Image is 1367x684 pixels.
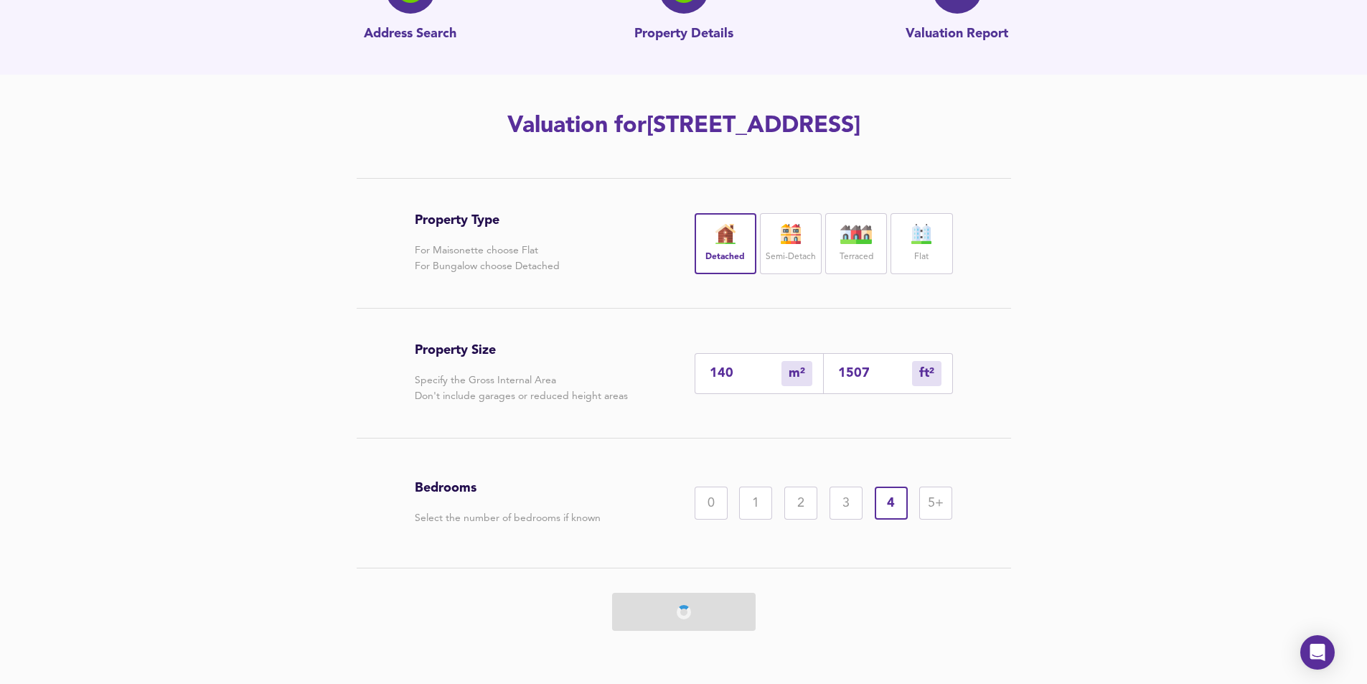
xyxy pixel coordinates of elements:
[919,487,952,520] div: 5+
[830,487,863,520] div: 3
[875,487,908,520] div: 4
[695,213,756,274] div: Detached
[766,248,816,266] label: Semi-Detach
[784,487,817,520] div: 2
[415,510,601,526] p: Select the number of bedrooms if known
[634,25,733,44] p: Property Details
[415,342,628,358] h3: Property Size
[708,224,743,244] img: house-icon
[415,373,628,404] p: Specify the Gross Internal Area Don't include garages or reduced height areas
[912,361,941,386] div: m²
[838,365,912,380] input: Sqft
[364,25,456,44] p: Address Search
[781,361,812,386] div: m²
[415,212,560,228] h3: Property Type
[739,487,772,520] div: 1
[278,111,1090,142] h2: Valuation for [STREET_ADDRESS]
[840,248,873,266] label: Terraced
[1300,635,1335,670] div: Open Intercom Messenger
[415,480,601,496] h3: Bedrooms
[825,213,887,274] div: Terraced
[710,365,781,380] input: Enter sqm
[773,224,809,244] img: house-icon
[838,224,874,244] img: house-icon
[695,487,728,520] div: 0
[906,25,1008,44] p: Valuation Report
[705,248,745,266] label: Detached
[914,248,929,266] label: Flat
[760,213,822,274] div: Semi-Detach
[903,224,939,244] img: flat-icon
[415,243,560,274] p: For Maisonette choose Flat For Bungalow choose Detached
[891,213,952,274] div: Flat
